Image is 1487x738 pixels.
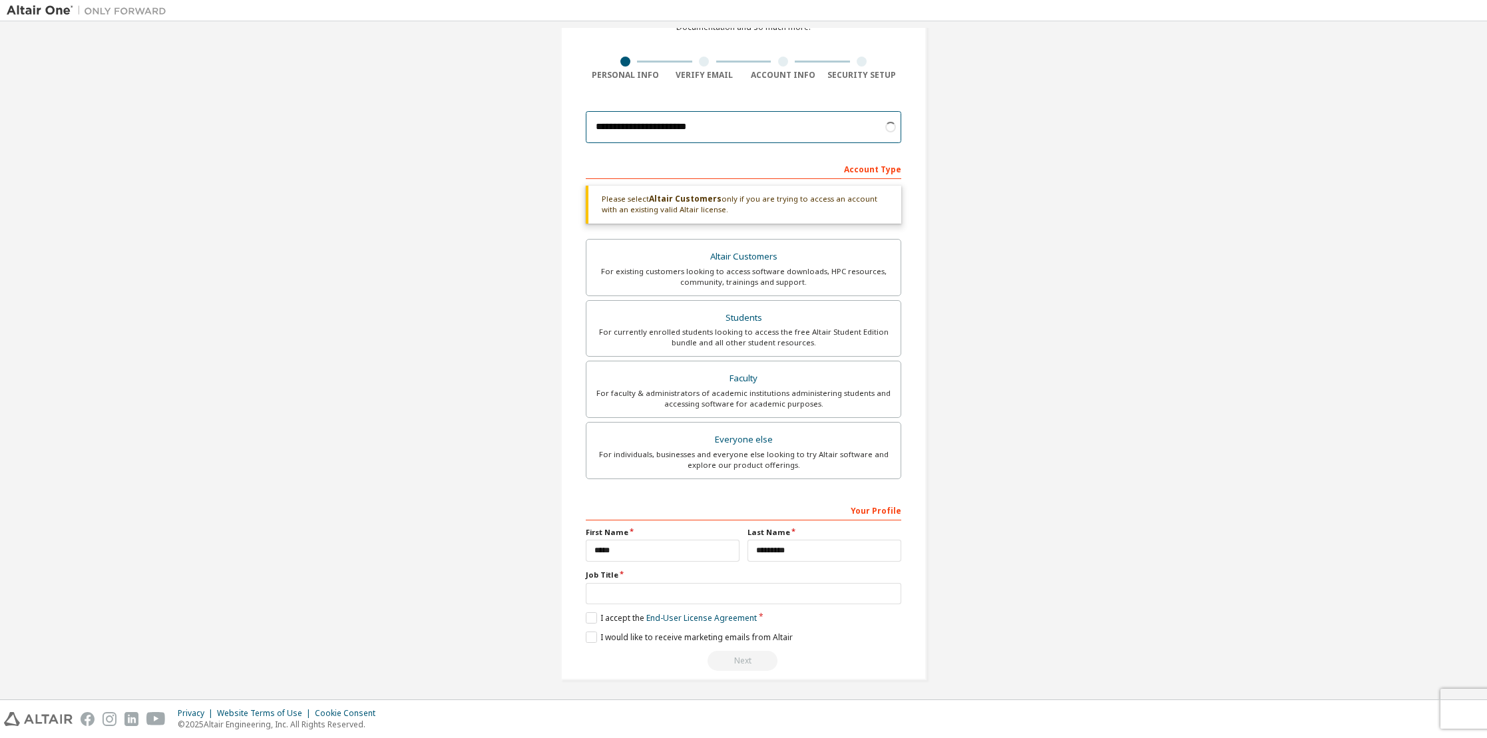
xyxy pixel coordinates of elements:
div: Altair Customers [594,248,893,266]
div: Personal Info [586,70,665,81]
img: instagram.svg [103,712,116,726]
div: Account Info [743,70,823,81]
div: For currently enrolled students looking to access the free Altair Student Edition bundle and all ... [594,327,893,348]
div: For individuals, businesses and everyone else looking to try Altair software and explore our prod... [594,449,893,470]
div: Faculty [594,369,893,388]
img: altair_logo.svg [4,712,73,726]
label: Job Title [586,570,901,580]
label: Last Name [747,527,901,538]
label: I accept the [586,612,757,624]
p: © 2025 Altair Engineering, Inc. All Rights Reserved. [178,719,383,730]
div: For faculty & administrators of academic institutions administering students and accessing softwa... [594,388,893,409]
img: youtube.svg [146,712,166,726]
div: Please select only if you are trying to access an account with an existing valid Altair license. [586,186,901,224]
div: Privacy [178,708,217,719]
img: Altair One [7,4,173,17]
div: Your Profile [586,499,901,520]
label: First Name [586,527,740,538]
div: Account Type [586,158,901,179]
b: Altair Customers [649,193,722,204]
img: facebook.svg [81,712,95,726]
a: End-User License Agreement [646,612,757,624]
div: Cookie Consent [315,708,383,719]
div: For existing customers looking to access software downloads, HPC resources, community, trainings ... [594,266,893,287]
div: Everyone else [594,431,893,449]
label: I would like to receive marketing emails from Altair [586,632,793,643]
img: linkedin.svg [124,712,138,726]
div: Website Terms of Use [217,708,315,719]
div: Students [594,309,893,327]
div: Security Setup [823,70,902,81]
div: Verify Email [665,70,744,81]
div: Please wait while checking email ... [586,651,901,671]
